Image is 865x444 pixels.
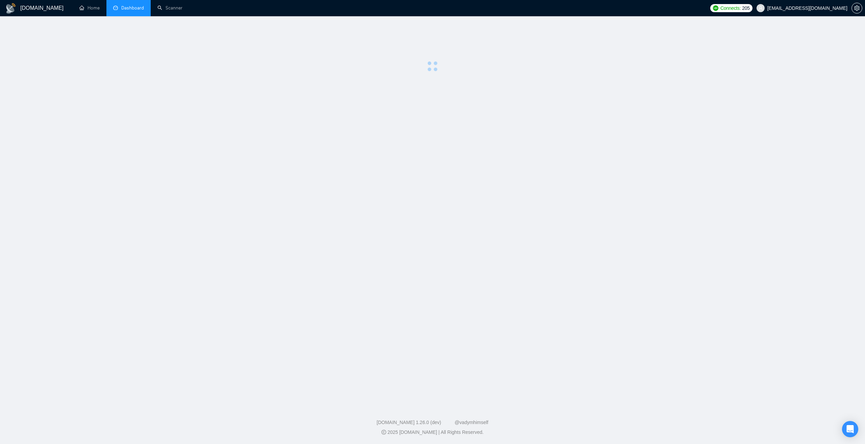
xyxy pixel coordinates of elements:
[377,420,441,425] a: [DOMAIN_NAME] 1.26.0 (dev)
[5,3,16,14] img: logo
[713,5,718,11] img: upwork-logo.png
[381,430,386,435] span: copyright
[842,421,858,437] div: Open Intercom Messenger
[852,5,862,11] span: setting
[157,5,182,11] a: searchScanner
[720,4,741,12] span: Connects:
[742,4,749,12] span: 205
[851,3,862,14] button: setting
[454,420,488,425] a: @vadymhimself
[5,429,860,436] div: 2025 [DOMAIN_NAME] | All Rights Reserved.
[79,5,100,11] a: homeHome
[851,5,862,11] a: setting
[121,5,144,11] span: Dashboard
[758,6,763,10] span: user
[113,5,118,10] span: dashboard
